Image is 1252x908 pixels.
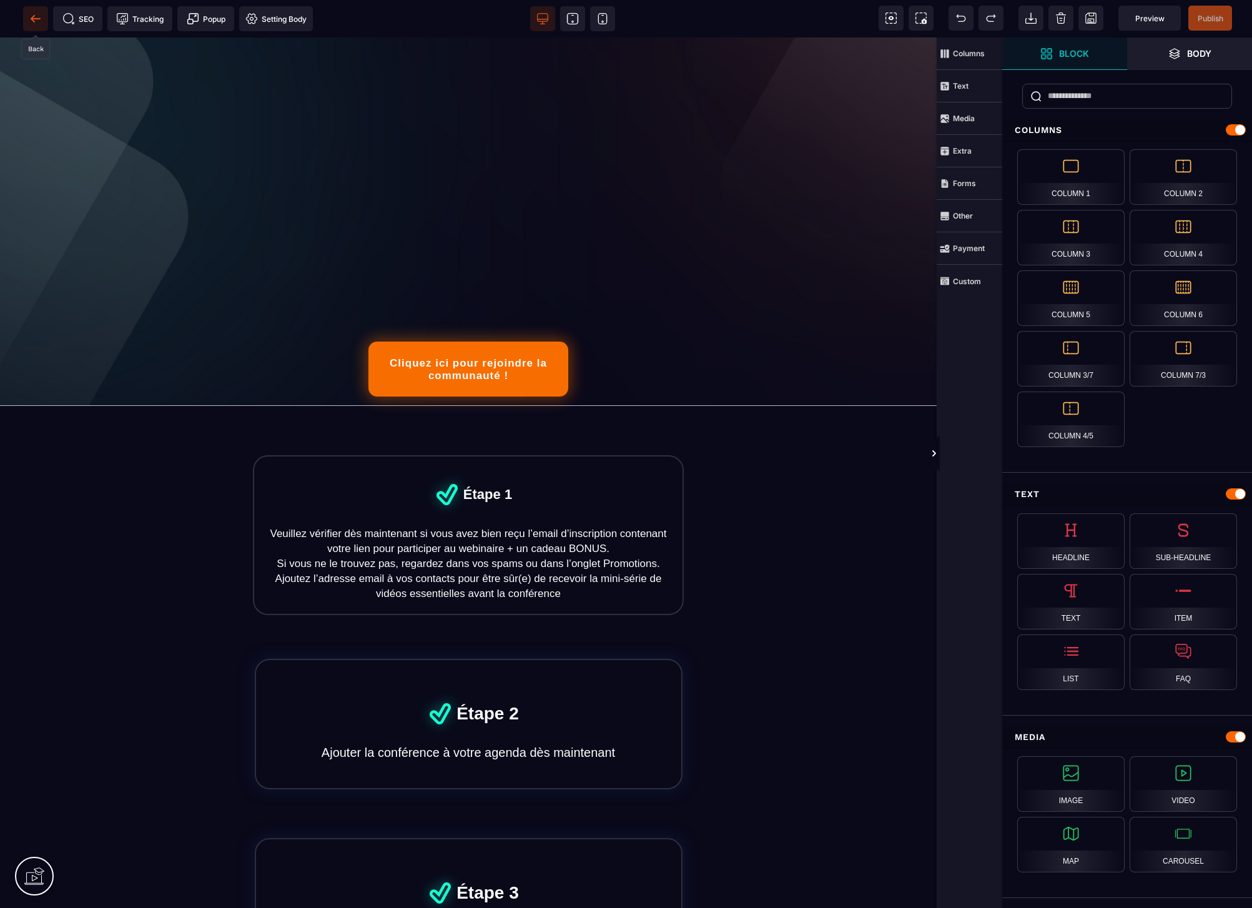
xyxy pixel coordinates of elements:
strong: Text [953,81,969,91]
strong: Other [953,211,973,220]
span: Open Import Webpage [1018,6,1043,31]
div: Column 2 [1130,149,1237,205]
span: Clear [1048,6,1073,31]
div: Carousel [1130,817,1237,872]
span: Screenshot [909,6,934,31]
span: View components [879,6,904,31]
text: Étape 1 [460,446,515,468]
div: Column 5 [1017,270,1125,326]
div: Column 7/3 [1130,331,1237,387]
strong: Extra [953,146,972,155]
strong: Forms [953,179,976,188]
span: Publish [1198,14,1223,23]
span: Seo meta data [53,6,102,31]
div: Image [1017,756,1125,812]
strong: Block [1059,49,1089,58]
text: Étape 3 [453,842,522,869]
strong: Payment [953,244,985,253]
div: Sub-headline [1130,513,1237,569]
strong: Body [1187,49,1211,58]
button: Cliquez ici pour rejoindre la communauté ! [368,304,568,359]
div: Column 1 [1017,149,1125,205]
span: Setting Body [245,12,307,25]
span: Preview [1135,14,1165,23]
span: View desktop [530,6,555,31]
span: Save [1078,6,1103,31]
span: Redo [978,6,1003,31]
span: Media [937,102,1002,135]
img: 5b0f7acec7050026322c7a33464a9d2d_df1180c19b023640bdd1f6191e6afa79_big_tick.png [415,830,466,881]
span: Undo [949,6,974,31]
div: Text [1017,574,1125,629]
strong: Media [953,114,975,123]
img: 5b0f7acec7050026322c7a33464a9d2d_df1180c19b023640bdd1f6191e6afa79_big_tick.png [421,432,473,483]
text: Étape 2 [453,663,522,689]
div: Text [1002,483,1252,506]
div: Column 4/5 [1017,392,1125,447]
text: Veuillez vérifier dès maintenant si vous avez bien reçu l’email d’inscription contenant votre lie... [264,486,673,567]
span: Popup [187,12,225,25]
span: Other [937,200,1002,232]
div: Item [1130,574,1237,629]
div: Map [1017,817,1125,872]
span: Save [1188,6,1232,31]
span: Preview [1118,6,1181,31]
span: Tracking code [107,6,172,31]
div: Video [1130,756,1237,812]
strong: Columns [953,49,985,58]
div: FAQ [1130,634,1237,690]
span: Custom Block [937,265,1002,297]
div: Column 6 [1130,270,1237,326]
div: Headline [1017,513,1125,569]
span: Back [23,6,48,31]
span: Extra [937,135,1002,167]
span: Open Blocks [1002,37,1127,70]
span: Toggle Views [1002,435,1015,473]
span: SEO [62,12,94,25]
span: Tracking [116,12,164,25]
text: Ajouter la conférence à votre agenda dès maintenant [271,705,666,726]
div: Media [1002,726,1252,749]
div: Column 3 [1017,210,1125,265]
div: Column 4 [1130,210,1237,265]
div: Column 3/7 [1017,331,1125,387]
img: 5b0f7acec7050026322c7a33464a9d2d_df1180c19b023640bdd1f6191e6afa79_big_tick.png [415,651,466,702]
div: Columns [1002,119,1252,142]
span: Text [937,70,1002,102]
span: Columns [937,37,1002,70]
span: View mobile [590,6,615,31]
strong: Custom [953,277,981,286]
span: Forms [937,167,1002,200]
div: List [1017,634,1125,690]
span: Create Alert Modal [177,6,234,31]
span: View tablet [560,6,585,31]
span: Favicon [239,6,313,31]
span: Open Layers [1127,37,1252,70]
span: Payment [937,232,1002,265]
